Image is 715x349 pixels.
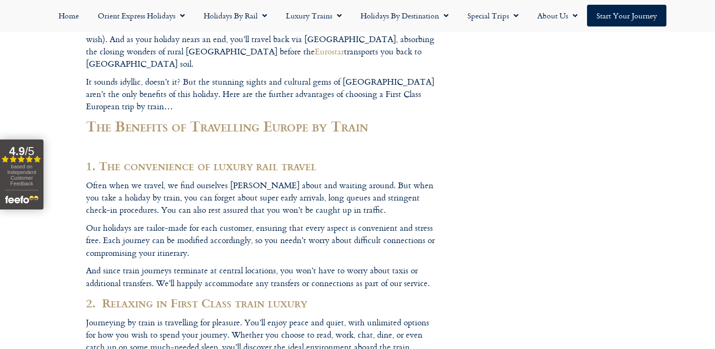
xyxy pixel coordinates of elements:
a: Holidays by Rail [194,5,276,26]
p: And since train journeys terminate at central locations, you won’t have to worry about taxis or a... [86,264,440,289]
a: Eurostar [315,45,344,58]
a: Home [49,5,88,26]
b: 2. Relaxing in First Class train luxury [86,294,307,312]
a: Luxury Trains [276,5,351,26]
a: Orient Express Holidays [88,5,194,26]
a: About Us [528,5,587,26]
p: Often when we travel, we find ourselves [PERSON_NAME] about and waiting around. But when you take... [86,179,440,217]
p: Our holidays are tailor-made for each customer, ensuring that every aspect is convenient and stre... [86,222,440,259]
a: Start your Journey [587,5,666,26]
b: The Benefits of Travelling Europe by Train [86,115,368,136]
nav: Menu [5,5,710,26]
p: It sounds idyllic, doesn’t it? But the stunning sights and cultural gems of [GEOGRAPHIC_DATA] are... [86,76,440,113]
p: Of course, we wholeheartedly recommend utilising Italy’s fantastic rail network to explore (we ca... [86,8,440,70]
b: 1. The convenience of luxury rail travel [86,157,316,174]
a: Special Trips [458,5,528,26]
a: Holidays by Destination [351,5,458,26]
